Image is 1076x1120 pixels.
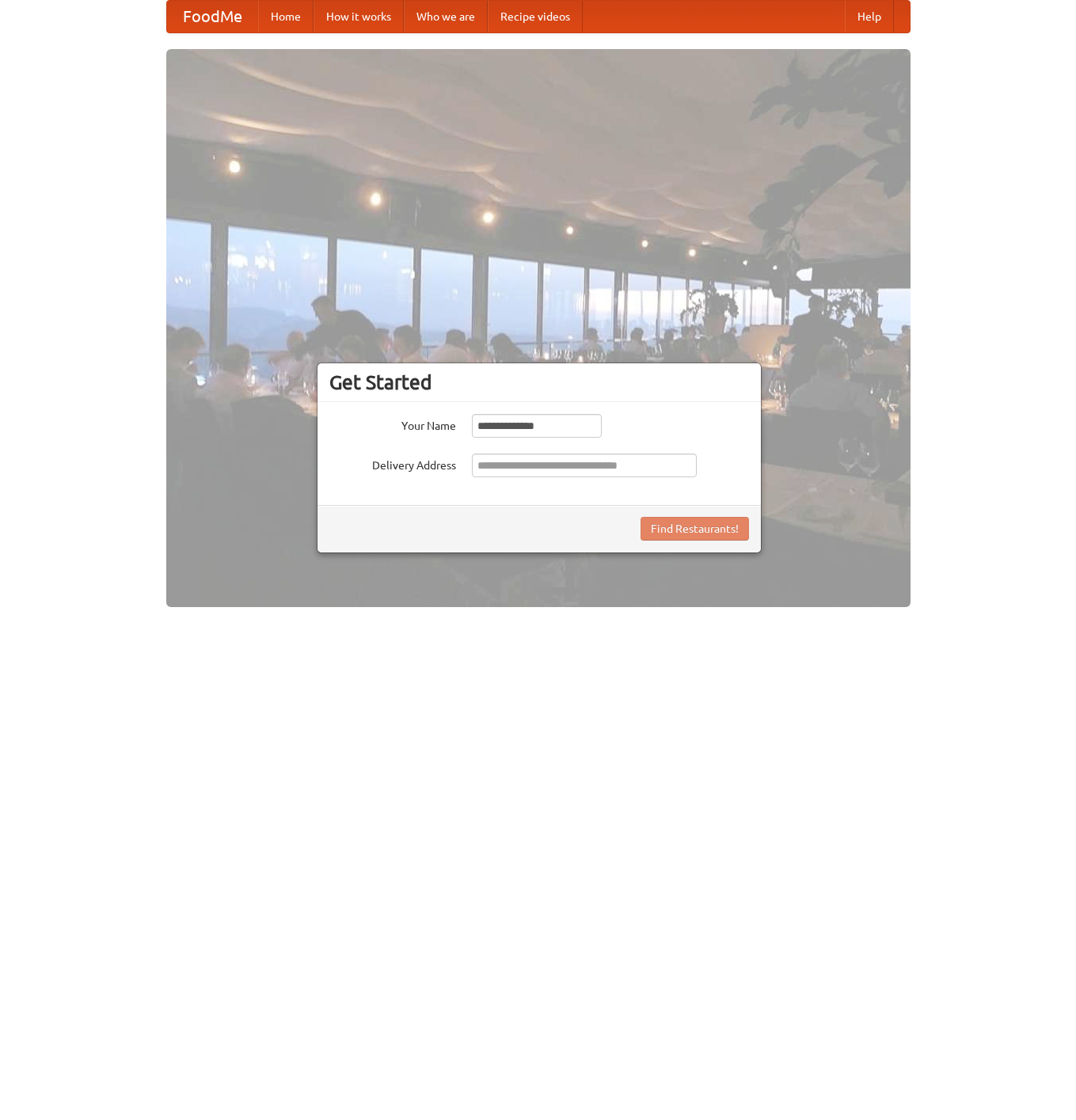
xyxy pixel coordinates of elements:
[641,517,749,541] button: Find Restaurants!
[404,1,488,32] a: Who we are
[167,1,258,32] a: FoodMe
[329,414,456,434] label: Your Name
[329,370,749,394] h3: Get Started
[845,1,894,32] a: Help
[488,1,583,32] a: Recipe videos
[258,1,314,32] a: Home
[329,454,456,473] label: Delivery Address
[314,1,404,32] a: How it works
